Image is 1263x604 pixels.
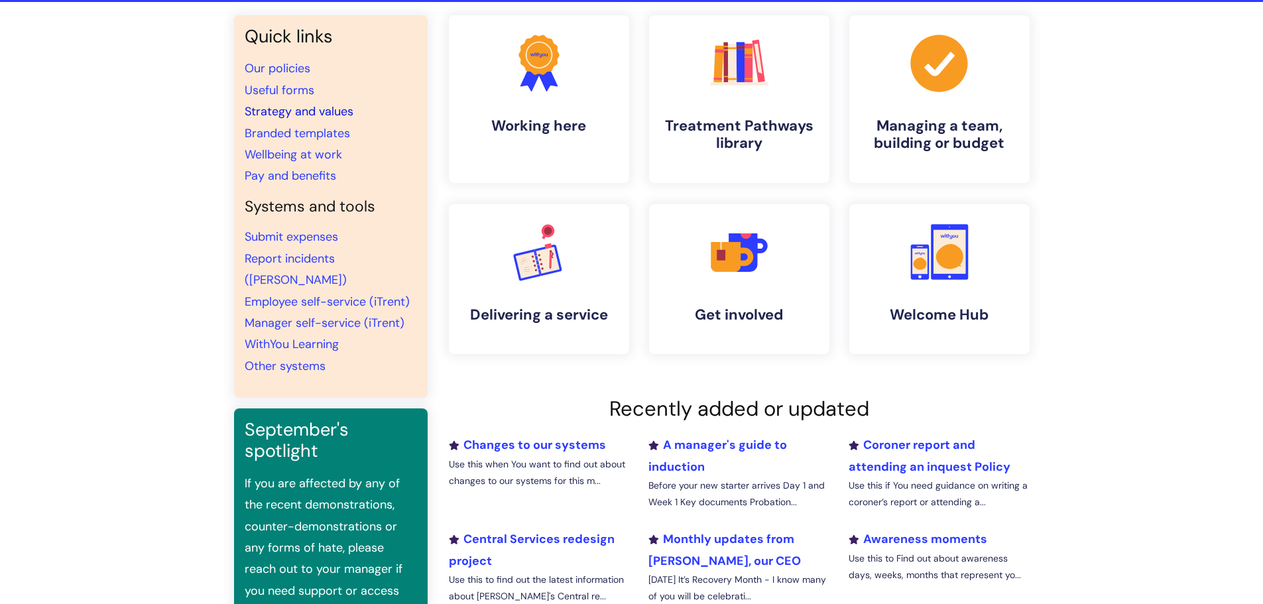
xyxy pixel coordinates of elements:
[449,396,1030,421] h2: Recently added or updated
[245,229,338,245] a: Submit expenses
[245,82,314,98] a: Useful forms
[660,306,819,324] h4: Get involved
[649,15,829,183] a: Treatment Pathways library
[649,204,829,354] a: Get involved
[245,419,417,462] h3: September's spotlight
[648,437,787,474] a: A manager's guide to induction
[245,336,339,352] a: WithYou Learning
[849,204,1030,354] a: Welcome Hub
[449,437,606,453] a: Changes to our systems
[849,477,1029,511] p: Use this if You need guidance on writing a coroner’s report or attending a...
[245,103,353,119] a: Strategy and values
[245,198,417,216] h4: Systems and tools
[449,204,629,354] a: Delivering a service
[648,477,829,511] p: Before your new starter arrives Day 1 and Week 1 Key documents Probation...
[245,358,326,374] a: Other systems
[245,147,342,162] a: Wellbeing at work
[660,117,819,152] h4: Treatment Pathways library
[245,294,410,310] a: Employee self-service (iTrent)
[849,15,1030,183] a: Managing a team, building or budget
[245,251,347,288] a: Report incidents ([PERSON_NAME])
[849,437,1010,474] a: Coroner report and attending an inquest Policy
[449,15,629,183] a: Working here
[860,306,1019,324] h4: Welcome Hub
[648,531,801,568] a: Monthly updates from [PERSON_NAME], our CEO
[245,315,404,331] a: Manager self-service (iTrent)
[245,60,310,76] a: Our policies
[245,26,417,47] h3: Quick links
[459,306,619,324] h4: Delivering a service
[849,550,1029,583] p: Use this to Find out about awareness days, weeks, months that represent yo...
[860,117,1019,152] h4: Managing a team, building or budget
[245,125,350,141] a: Branded templates
[449,456,629,489] p: Use this when You want to find out about changes to our systems for this m...
[245,168,336,184] a: Pay and benefits
[459,117,619,135] h4: Working here
[449,531,615,568] a: Central Services redesign project
[849,531,987,547] a: Awareness moments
